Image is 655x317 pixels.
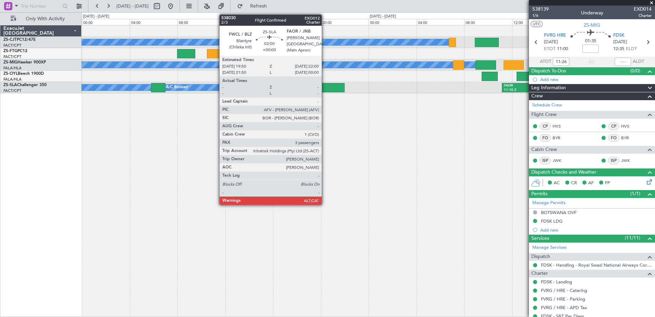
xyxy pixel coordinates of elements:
div: [DATE] - [DATE] [370,14,396,20]
a: Manage Permits [532,200,566,207]
div: FAOR [504,83,537,88]
a: FVRG / HRE - Parking [541,296,585,302]
span: Charter [531,270,548,278]
div: 20:00 [321,19,369,25]
span: Permits [531,190,547,198]
span: ZS-SLA [3,83,17,87]
span: AF [588,180,594,187]
span: (1/1) [630,190,640,197]
a: FDSK - Landing [541,279,572,285]
span: ZS-MIG [3,60,17,64]
span: Only With Activity [18,16,72,21]
div: BOTSWANA OVF [541,210,577,215]
span: AC [554,180,560,187]
span: ETOT [544,46,555,52]
div: 12:00 [512,19,560,25]
a: FVRG / HRE - Catering [541,287,587,293]
span: (11/11) [625,234,640,242]
div: FDSK LDG [541,218,563,224]
span: Dispatch [531,253,550,261]
div: 16:00 [273,19,321,25]
span: Refresh [244,4,273,9]
span: ZS-CJT [3,38,17,42]
span: 1/6 [532,13,549,19]
span: [DATE] - [DATE] [116,3,149,9]
button: Refresh [234,1,275,12]
span: [DATE] [613,39,627,46]
a: ZS-SLAChallenger 350 [3,83,47,87]
div: FO [608,134,619,142]
div: 00:00 [82,19,130,25]
div: CP [608,122,619,130]
div: CP [540,122,551,130]
input: --:-- [553,58,569,66]
span: 01:35 [585,38,596,45]
input: --:-- [615,58,631,66]
a: FACT/CPT [3,88,21,93]
a: BYR [621,135,637,141]
span: CR [571,180,577,187]
a: Schedule Crew [532,102,562,109]
a: HVS [621,123,637,129]
span: ATOT [540,58,551,65]
span: Cabin Crew [531,146,557,154]
a: BYR [553,135,568,141]
span: ZS-MIG [584,22,600,29]
div: [DATE] - [DATE] [83,14,109,20]
div: 08:00 [177,19,225,25]
div: A/C Booked [166,82,188,93]
a: ZS-MIGHawker 900XP [3,60,46,64]
div: ISP [608,157,619,164]
span: Dispatch To-Dos [531,67,566,75]
span: Dispatch Checks and Weather [531,168,596,176]
div: Underway [581,9,603,16]
span: FVRG HRE [544,32,566,39]
a: ZS-FTGPC12 [3,49,27,53]
span: ZS-OYL [3,72,18,76]
span: 12:35 [613,46,624,52]
div: 12:00 [225,19,273,25]
div: FO [540,134,551,142]
span: ALDT [633,58,644,65]
span: FDSK [613,32,625,39]
span: [DATE] [544,39,558,46]
div: 08:00 [464,19,512,25]
a: HVS [553,123,568,129]
a: FALA/HLA [3,66,22,71]
div: 04:00 [417,19,465,25]
span: Charter [634,13,652,19]
a: Manage Services [532,244,567,251]
a: FDSK - Handling - Royal Swazi National Airways Corporation [541,262,652,268]
a: FACT/CPT [3,43,21,48]
div: 11:10 Z [504,88,537,93]
span: 11:00 [557,46,568,52]
div: Add new [540,227,652,233]
button: UTC [531,21,543,27]
input: Trip Number [21,1,60,11]
span: Crew [531,92,543,100]
div: 04:00 [130,19,178,25]
span: FP [605,180,610,187]
span: Flight Crew [531,111,557,119]
div: ISP [540,157,551,164]
span: Leg Information [531,84,566,92]
span: ZS-FTG [3,49,17,53]
a: JWK [553,157,568,164]
a: ZS-OYLBeech 1900D [3,72,44,76]
a: FVRG / HRE - APD Tax [541,305,587,310]
a: FACT/CPT [3,54,21,59]
button: Only With Activity [8,13,74,24]
a: FALA/HLA [3,77,22,82]
span: ELDT [626,46,637,52]
span: 538139 [532,5,549,13]
div: Add new [540,77,652,82]
a: ZS-CJTPC12/47E [3,38,36,42]
span: Services [531,235,549,243]
span: (0/0) [630,67,640,74]
span: EXD014 [634,5,652,13]
div: 00:00 [369,19,417,25]
a: JWK [621,157,637,164]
